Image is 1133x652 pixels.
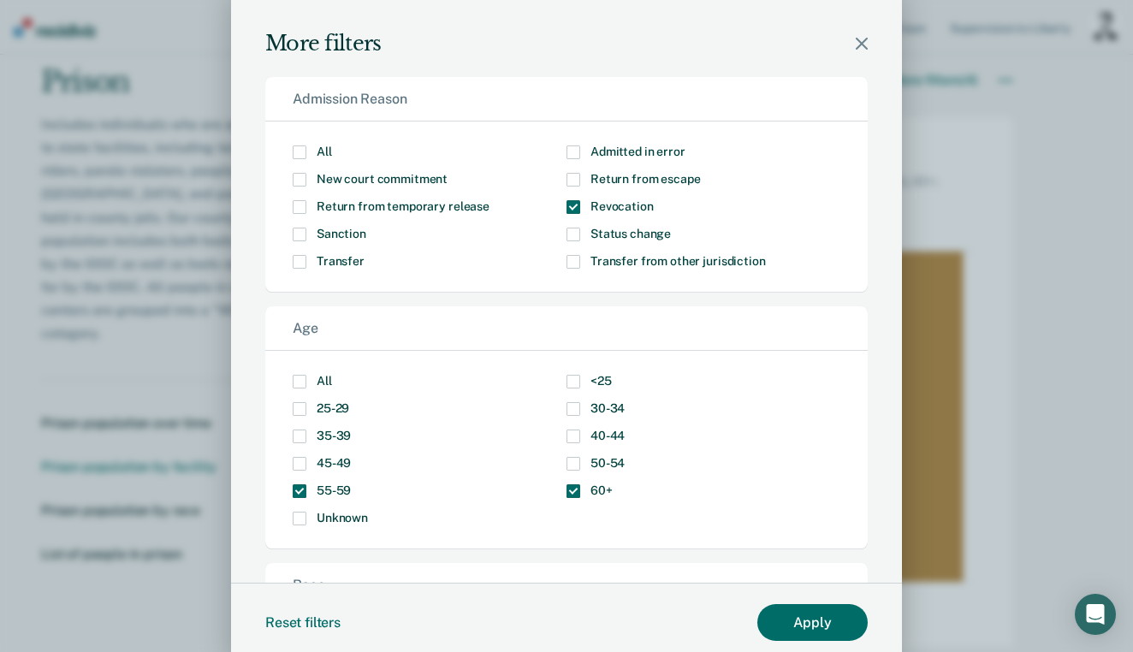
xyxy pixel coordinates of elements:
span: 30-34 [590,401,625,415]
span: 45-49 [317,456,351,470]
span: Transfer from other jurisdiction [590,254,766,268]
span: Transfer [317,254,365,268]
span: Return from temporary release [317,199,489,213]
div: Race [265,563,868,608]
button: Apply [757,604,868,641]
span: Sanction [317,227,366,240]
span: 50-54 [590,456,625,470]
span: 60+ [590,483,613,497]
button: Reset filters [265,604,361,641]
span: 25-29 [317,401,349,415]
span: All [317,145,332,158]
span: <25 [590,374,612,388]
span: Unknown [317,511,368,525]
span: 55-59 [317,483,351,497]
span: Return from escape [590,172,700,186]
span: Revocation [590,199,654,213]
span: Status change [590,227,671,240]
span: 40-44 [590,429,625,442]
span: Admitted in error [590,145,685,158]
span: All [317,374,332,388]
div: Admission Reason [265,77,868,122]
span: 35-39 [317,429,351,442]
span: New court commitment [317,172,448,186]
div: Age [265,306,868,351]
div: Open Intercom Messenger [1075,594,1116,635]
